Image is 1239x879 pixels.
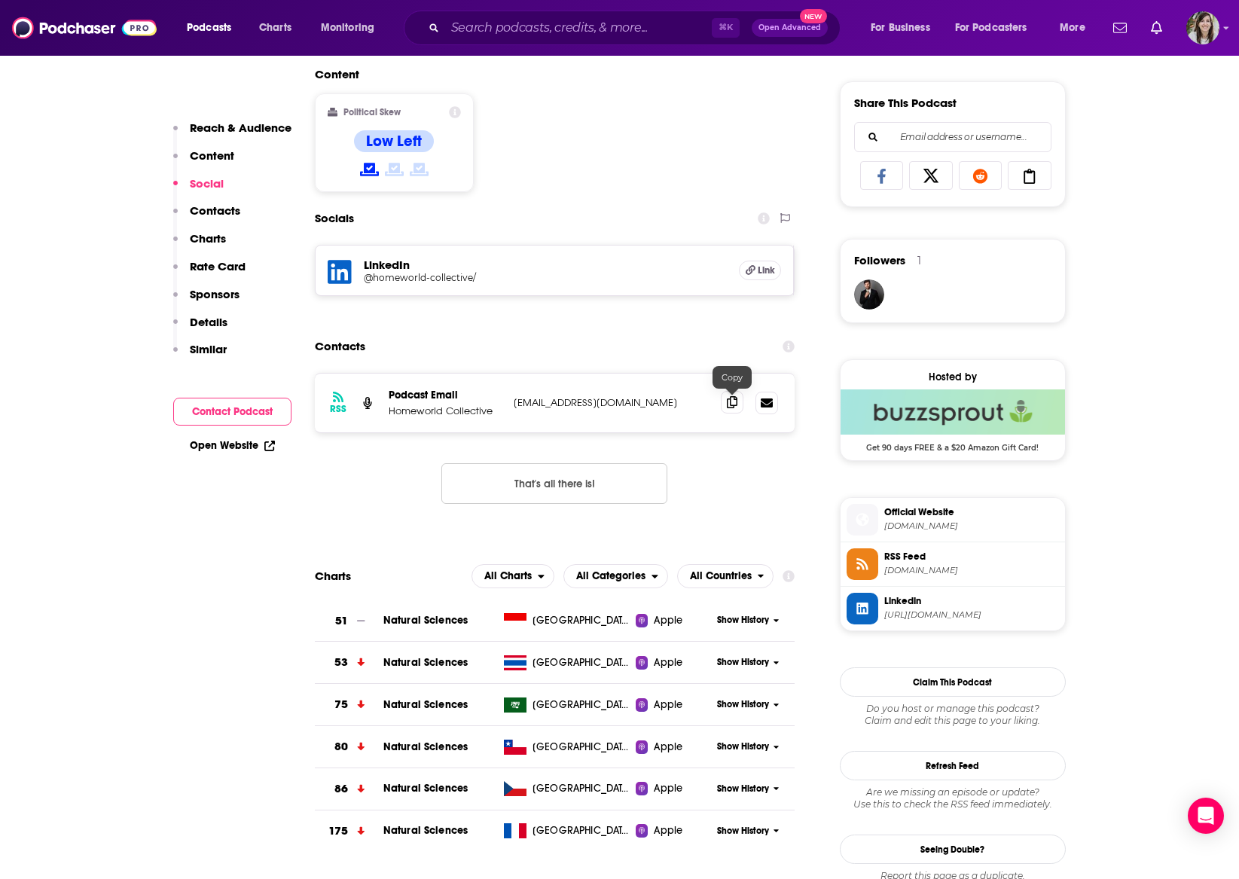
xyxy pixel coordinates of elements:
p: Rate Card [190,259,246,273]
a: Natural Sciences [383,614,468,627]
div: Are we missing an episode or update? Use this to check the RSS feed immediately. [840,786,1066,810]
a: Apple [636,655,712,670]
span: Logged in as devinandrade [1186,11,1219,44]
button: Refresh Feed [840,751,1066,780]
p: Podcast Email [389,389,502,401]
span: Show History [717,656,769,669]
button: open menu [563,564,668,588]
button: open menu [176,16,251,40]
p: Charts [190,231,226,246]
a: Copy Link [1008,161,1051,190]
span: Indonesia [533,613,630,628]
p: Social [190,176,224,191]
h3: 75 [334,696,348,713]
a: Show notifications dropdown [1107,15,1133,41]
a: Natural Sciences [383,782,468,795]
h3: 53 [334,654,348,671]
a: 80 [315,726,383,768]
p: Content [190,148,234,163]
h2: Socials [315,204,354,233]
div: Search followers [854,122,1051,152]
a: @homeworld-collective/ [364,272,728,283]
img: JohirMia [854,279,884,310]
p: Similar [190,342,227,356]
h2: Categories [563,564,668,588]
a: Natural Sciences [383,698,468,711]
span: Chile [533,740,630,755]
p: Details [190,315,227,329]
button: open menu [677,564,774,588]
button: Show profile menu [1186,11,1219,44]
button: Show History [712,825,784,838]
button: Show History [712,698,784,711]
span: Apple [654,697,682,713]
span: Show History [717,614,769,627]
h2: Content [315,67,783,81]
span: Monitoring [321,17,374,38]
button: Content [173,148,234,176]
h3: RSS [330,403,346,415]
button: open menu [945,16,1049,40]
span: Apple [654,781,682,796]
button: Rate Card [173,259,246,287]
span: New [800,9,827,23]
a: Natural Sciences [383,824,468,837]
button: Contact Podcast [173,398,291,426]
span: Apple [654,823,682,838]
a: 51 [315,600,383,642]
h3: Share This Podcast [854,96,957,110]
a: Official Website[DOMAIN_NAME] [847,504,1059,536]
a: 86 [315,768,383,810]
span: Link [758,264,775,276]
a: 53 [315,642,383,683]
button: Show History [712,614,784,627]
span: For Podcasters [955,17,1027,38]
button: Similar [173,342,227,370]
a: 75 [315,684,383,725]
h2: Charts [315,569,351,583]
a: [GEOGRAPHIC_DATA] [498,781,636,796]
h3: 51 [335,612,348,630]
span: Open Advanced [758,24,821,32]
button: open menu [1049,16,1104,40]
a: [GEOGRAPHIC_DATA] [498,697,636,713]
span: Show History [717,698,769,711]
h2: Contacts [315,332,365,361]
p: Contacts [190,203,240,218]
span: France [533,823,630,838]
h2: Countries [677,564,774,588]
p: [EMAIL_ADDRESS][DOMAIN_NAME] [514,396,710,409]
a: Open Website [190,439,275,452]
button: Sponsors [173,287,240,315]
button: Reach & Audience [173,121,291,148]
img: Buzzsprout Deal: Get 90 days FREE & a $20 Amazon Gift Card! [841,389,1065,435]
h3: 175 [328,823,348,840]
button: Open AdvancedNew [752,19,828,37]
img: Podchaser - Follow, Share and Rate Podcasts [12,14,157,42]
a: Buzzsprout Deal: Get 90 days FREE & a $20 Amazon Gift Card! [841,389,1065,451]
a: [GEOGRAPHIC_DATA] [498,613,636,628]
span: Apple [654,740,682,755]
h2: Platforms [471,564,554,588]
span: Official Website [884,505,1059,519]
a: Share on Reddit [959,161,1002,190]
a: 175 [315,810,383,852]
span: All Countries [690,571,752,581]
a: Apple [636,740,712,755]
a: Apple [636,781,712,796]
span: feeds.buzzsprout.com [884,565,1059,576]
span: Followers [854,253,905,267]
a: Share on X/Twitter [909,161,953,190]
span: Show History [717,783,769,795]
button: Claim This Podcast [840,667,1066,697]
a: Apple [636,613,712,628]
span: Podcasts [187,17,231,38]
a: Natural Sciences [383,740,468,753]
a: [GEOGRAPHIC_DATA] [498,823,636,838]
button: open menu [310,16,394,40]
